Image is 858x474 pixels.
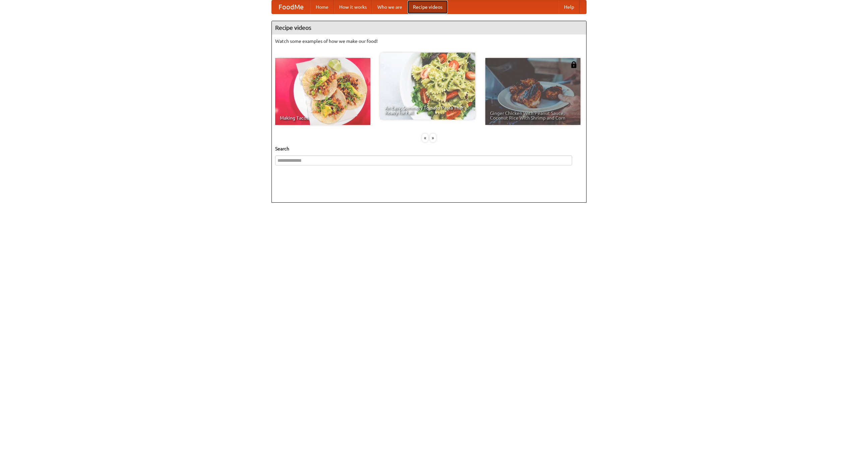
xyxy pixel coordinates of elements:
a: An Easy, Summery Tomato Pasta That's Ready for Fall [380,53,475,120]
h4: Recipe videos [272,21,586,35]
a: Help [559,0,579,14]
h5: Search [275,145,583,152]
a: Recipe videos [408,0,448,14]
a: How it works [334,0,372,14]
span: Making Tacos [280,116,366,120]
span: An Easy, Summery Tomato Pasta That's Ready for Fall [385,106,471,115]
a: Making Tacos [275,58,370,125]
a: Home [310,0,334,14]
a: Who we are [372,0,408,14]
a: FoodMe [272,0,310,14]
p: Watch some examples of how we make our food! [275,38,583,45]
div: « [422,134,428,142]
img: 483408.png [570,61,577,68]
div: » [430,134,436,142]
